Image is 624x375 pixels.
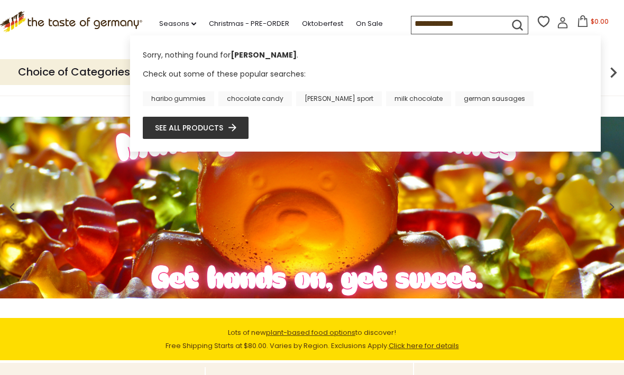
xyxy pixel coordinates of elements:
[386,91,451,106] a: milk chocolate
[571,15,616,31] button: $0.00
[389,341,459,351] a: Click here for details
[143,91,214,106] a: haribo gummies
[231,50,297,60] b: [PERSON_NAME]
[455,91,534,106] a: german sausages
[159,18,196,30] a: Seasons
[155,122,236,134] a: See all products
[603,62,624,83] img: next arrow
[143,68,588,106] div: Check out some of these popular searches:
[302,18,343,30] a: Oktoberfest
[356,18,383,30] a: On Sale
[166,327,459,351] span: Lots of new to discover! Free Shipping Starts at $80.00. Varies by Region. Exclusions Apply.
[130,35,601,151] div: Instant Search Results
[143,50,588,68] div: Sorry, nothing found for .
[296,91,382,106] a: [PERSON_NAME] sport
[266,327,355,337] a: plant-based food options
[591,17,609,26] span: $0.00
[218,91,292,106] a: chocolate candy
[209,18,289,30] a: Christmas - PRE-ORDER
